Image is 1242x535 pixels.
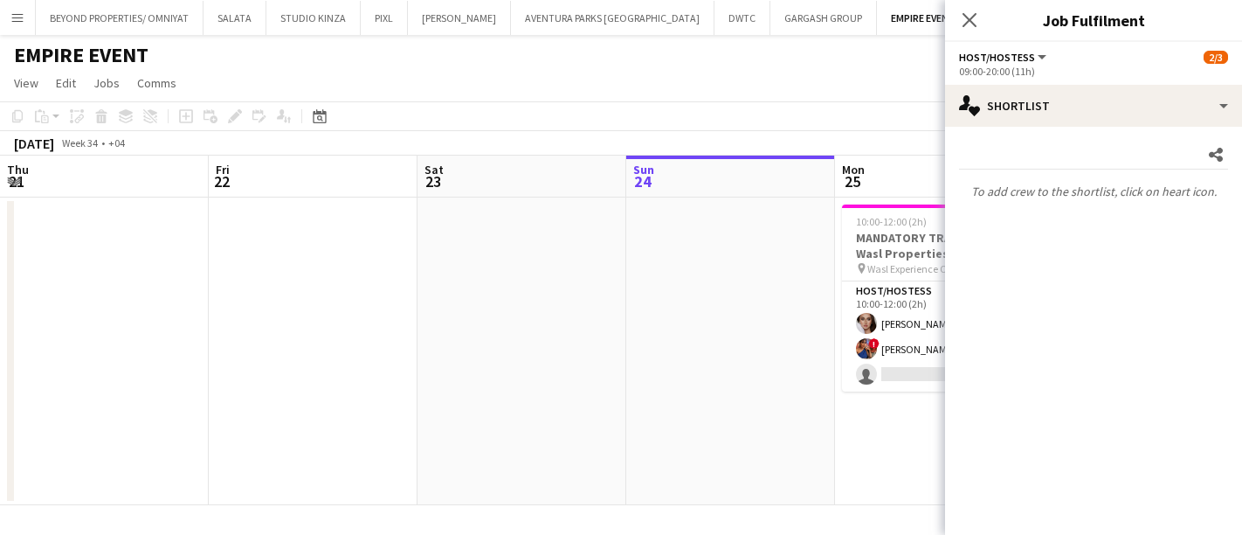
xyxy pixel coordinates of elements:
[7,72,45,94] a: View
[408,1,511,35] button: [PERSON_NAME]
[842,230,1038,261] h3: MANDATORY TRAINING- Al Wasl Properties
[842,205,1038,392] app-job-card: 10:00-12:00 (2h)2/3MANDATORY TRAINING- Al Wasl Properties Wasl Experience Center1 RoleHost/Hostes...
[36,1,204,35] button: BEYOND PROPERTIES/ OMNIYAT
[867,262,969,275] span: Wasl Experience Center
[945,177,1242,206] p: To add crew to the shortlist, click on heart icon.
[633,162,654,177] span: Sun
[1204,51,1228,64] span: 2/3
[424,162,444,177] span: Sat
[959,65,1228,78] div: 09:00-20:00 (11h)
[842,281,1038,392] app-card-role: Host/Hostess2/310:00-12:00 (2h)[PERSON_NAME]![PERSON_NAME]
[869,338,880,349] span: !
[422,171,444,191] span: 23
[49,72,83,94] a: Edit
[511,1,714,35] button: AVENTURA PARKS [GEOGRAPHIC_DATA]
[842,162,865,177] span: Mon
[56,75,76,91] span: Edit
[93,75,120,91] span: Jobs
[959,51,1049,64] button: Host/Hostess
[14,75,38,91] span: View
[945,9,1242,31] h3: Job Fulfilment
[14,42,148,68] h1: EMPIRE EVENT
[130,72,183,94] a: Comms
[266,1,361,35] button: STUDIO KINZA
[216,162,230,177] span: Fri
[14,135,54,152] div: [DATE]
[108,136,125,149] div: +04
[361,1,408,35] button: PIXL
[945,85,1242,127] div: Shortlist
[631,171,654,191] span: 24
[4,171,29,191] span: 21
[137,75,176,91] span: Comms
[856,215,927,228] span: 10:00-12:00 (2h)
[959,51,1035,64] span: Host/Hostess
[714,1,770,35] button: DWTC
[204,1,266,35] button: SALATA
[839,171,865,191] span: 25
[877,1,970,35] button: EMPIRE EVENT
[213,171,230,191] span: 22
[86,72,127,94] a: Jobs
[58,136,101,149] span: Week 34
[770,1,877,35] button: GARGASH GROUP
[7,162,29,177] span: Thu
